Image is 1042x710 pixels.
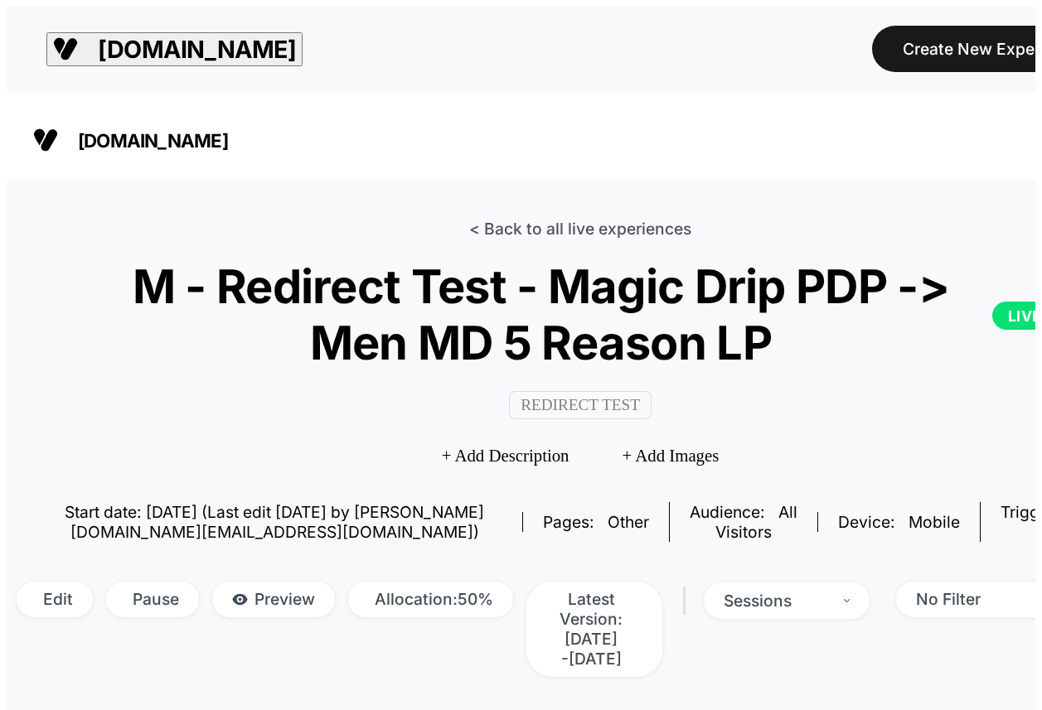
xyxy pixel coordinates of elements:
[608,512,649,532] span: other
[98,35,296,64] span: [DOMAIN_NAME]
[543,512,649,532] div: Pages:
[106,582,199,617] span: Pause
[33,128,58,152] img: Visually logo
[622,446,719,466] span: + Add Images
[469,219,691,239] a: < Back to all live experiences
[817,512,980,532] span: Device:
[509,391,651,419] span: Redirect Test
[715,502,797,542] span: All Visitors
[690,502,797,542] div: Audience:
[17,582,93,617] span: Edit
[724,591,824,611] div: sessions
[442,442,569,468] span: + Add Description
[676,582,704,621] span: |
[46,32,303,66] button: [DOMAIN_NAME]
[526,582,662,677] span: Latest Version: [DATE] - [DATE]
[212,582,335,617] span: Preview
[916,589,1016,609] div: No Filter
[50,502,499,542] span: Start date: [DATE] (Last edit [DATE] by [PERSON_NAME][DOMAIN_NAME][EMAIL_ADDRESS][DOMAIN_NAME])
[909,512,960,532] span: mobile
[53,36,78,61] img: Visually logo
[78,129,343,152] span: [DOMAIN_NAME]
[844,599,850,602] img: end
[348,582,513,617] span: Allocation: 50%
